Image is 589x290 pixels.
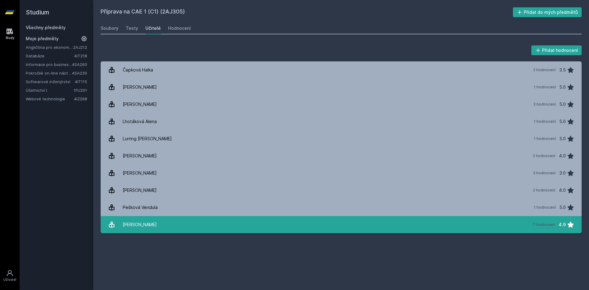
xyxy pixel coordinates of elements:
[101,22,118,34] a: Soubory
[26,61,72,68] a: Informace pro business (v angličtině)
[3,277,16,282] div: Uživatel
[74,53,87,58] a: 4IT218
[123,133,172,145] div: Lurring [PERSON_NAME]
[101,182,582,199] a: [PERSON_NAME] 2 hodnocení 4.0
[533,68,556,72] div: 2 hodnocení
[101,199,582,216] a: Pešková Vendula 1 hodnocení 5.0
[101,130,582,147] a: Lurring [PERSON_NAME] 1 hodnocení 5.0
[6,36,14,40] div: Study
[168,25,191,31] div: Hodnocení
[101,25,118,31] div: Soubory
[560,81,566,93] div: 5.0
[26,96,74,102] a: Webové technologie
[123,201,158,214] div: Pešková Vendula
[74,88,87,93] a: 1FU201
[533,188,555,193] div: 2 hodnocení
[26,87,74,93] a: Účetnictví I.
[145,22,161,34] a: Učitelé
[26,70,72,76] a: Pokročilé on-line nástroje pro analýzu a zpracování informací
[101,61,582,79] a: Čapková Halka 2 hodnocení 3.5
[559,167,566,179] div: 3.0
[123,184,157,196] div: [PERSON_NAME]
[123,98,157,110] div: [PERSON_NAME]
[559,218,566,231] div: 4.9
[72,71,87,75] a: 4SA230
[101,164,582,182] a: [PERSON_NAME] 3 hodnocení 3.0
[559,150,566,162] div: 4.0
[101,147,582,164] a: [PERSON_NAME] 2 hodnocení 4.0
[74,96,87,101] a: 4IZ268
[531,45,582,55] button: Přidat hodnocení
[26,79,75,85] a: Softwarové inženýrství
[560,98,566,110] div: 5.0
[26,44,73,50] a: Angličtina pro ekonomická studia 2 (B2/C1)
[560,133,566,145] div: 5.0
[559,184,566,196] div: 4.0
[560,115,566,128] div: 5.0
[123,167,157,179] div: [PERSON_NAME]
[1,266,18,285] a: Uživatel
[123,218,157,231] div: [PERSON_NAME]
[72,62,87,67] a: 4SA260
[534,85,556,90] div: 1 hodnocení
[1,25,18,43] a: Study
[126,25,138,31] div: Testy
[168,22,191,34] a: Hodnocení
[513,7,582,17] button: Přidat do mých předmětů
[101,113,582,130] a: Lhotáková Alena 1 hodnocení 5.0
[123,115,157,128] div: Lhotáková Alena
[534,119,556,124] div: 1 hodnocení
[101,79,582,96] a: [PERSON_NAME] 1 hodnocení 5.0
[101,216,582,233] a: [PERSON_NAME] 7 hodnocení 4.9
[126,22,138,34] a: Testy
[533,153,555,158] div: 2 hodnocení
[532,222,555,227] div: 7 hodnocení
[101,96,582,113] a: [PERSON_NAME] 3 hodnocení 5.0
[123,64,153,76] div: Čapková Halka
[534,205,556,210] div: 1 hodnocení
[101,7,513,17] h2: Příprava na CAE 1 (C1) (2AJ305)
[26,25,66,30] a: Všechny předměty
[145,25,161,31] div: Učitelé
[73,45,87,50] a: 2AJ212
[26,36,59,42] span: Moje předměty
[123,150,157,162] div: [PERSON_NAME]
[75,79,87,84] a: 4IT115
[533,171,556,176] div: 3 hodnocení
[533,102,556,107] div: 3 hodnocení
[560,201,566,214] div: 5.0
[559,64,566,76] div: 3.5
[534,136,556,141] div: 1 hodnocení
[123,81,157,93] div: [PERSON_NAME]
[26,53,74,59] a: Databáze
